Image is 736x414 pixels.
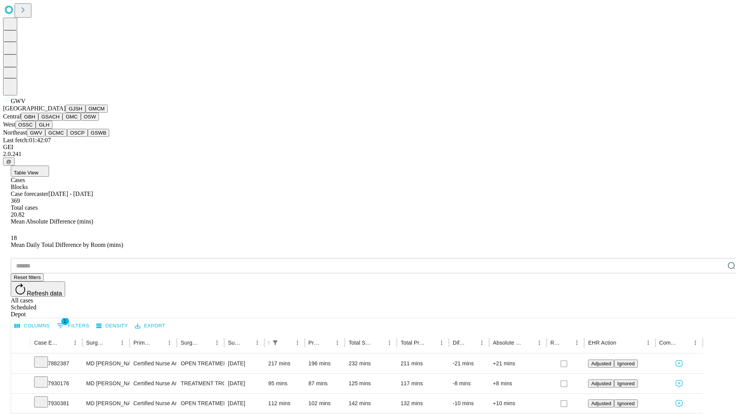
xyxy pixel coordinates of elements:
[453,354,485,373] div: -21 mins
[88,129,110,137] button: GSWB
[59,337,70,348] button: Sort
[181,340,200,346] div: Surgery Name
[534,337,545,348] button: Menu
[348,354,393,373] div: 232 mins
[617,337,628,348] button: Sort
[373,337,384,348] button: Sort
[34,374,79,393] div: 7930176
[453,340,465,346] div: Difference
[384,337,395,348] button: Menu
[48,191,93,197] span: [DATE] - [DATE]
[591,381,611,386] span: Adjusted
[11,197,20,204] span: 369
[268,394,301,413] div: 112 mins
[228,354,261,373] div: [DATE]
[11,235,17,241] span: 18
[45,129,67,137] button: GCMC
[617,401,634,406] span: Ignored
[228,340,240,346] div: Surgery Date
[3,105,66,112] span: [GEOGRAPHIC_DATA]
[268,374,301,393] div: 95 mins
[321,337,332,348] button: Sort
[309,354,341,373] div: 196 mins
[270,337,281,348] div: 1 active filter
[201,337,212,348] button: Sort
[11,98,25,104] span: GWV
[11,211,25,218] span: 20.82
[466,337,476,348] button: Sort
[13,320,52,332] button: Select columns
[591,401,611,406] span: Adjusted
[15,121,36,129] button: OSSC
[561,337,572,348] button: Sort
[181,394,220,413] div: OPEN TREATMENT [MEDICAL_DATA] INTERMEDULLARY ROD
[401,340,425,346] div: Total Predicted Duration
[3,158,15,166] button: @
[493,354,543,373] div: +21 mins
[614,379,637,388] button: Ignored
[15,397,26,411] button: Expand
[21,113,38,121] button: GBH
[27,129,45,137] button: GWV
[86,394,126,413] div: MD [PERSON_NAME] [PERSON_NAME] Md
[133,394,173,413] div: Certified Nurse Anesthetist
[66,105,85,113] button: GJSH
[14,170,38,176] span: Table View
[476,337,487,348] button: Menu
[133,354,173,373] div: Certified Nurse Anesthetist
[332,337,343,348] button: Menu
[70,337,80,348] button: Menu
[591,361,611,366] span: Adjusted
[3,113,21,120] span: Central
[133,374,173,393] div: Certified Nurse Anesthetist
[614,399,637,407] button: Ignored
[11,166,49,177] button: Table View
[3,144,733,151] div: GEI
[493,374,543,393] div: +8 mins
[15,357,26,371] button: Expand
[268,354,301,373] div: 217 mins
[34,340,58,346] div: Case Epic Id
[34,354,79,373] div: 7882387
[86,374,126,393] div: MD [PERSON_NAME] [PERSON_NAME] Md
[588,379,614,388] button: Adjusted
[268,340,269,346] div: Scheduled In Room Duration
[14,274,41,280] span: Reset filters
[659,340,678,346] div: Comments
[617,381,634,386] span: Ignored
[690,337,701,348] button: Menu
[15,377,26,391] button: Expand
[11,204,38,211] span: Total cases
[401,354,445,373] div: 211 mins
[588,340,616,346] div: EHR Action
[117,337,128,348] button: Menu
[572,337,582,348] button: Menu
[86,340,105,346] div: Surgeon Name
[588,360,614,368] button: Adjusted
[86,354,126,373] div: MD [PERSON_NAME] [PERSON_NAME] Md
[11,281,65,297] button: Refresh data
[34,394,79,413] div: 7930381
[523,337,534,348] button: Sort
[81,113,99,121] button: OSW
[309,374,341,393] div: 87 mins
[436,337,447,348] button: Menu
[550,340,560,346] div: Resolved in EHR
[228,394,261,413] div: [DATE]
[181,374,220,393] div: TREATMENT TROCHANTERIC [MEDICAL_DATA] FRACTURE INTERMEDULLARY ROD
[61,317,69,325] span: 1
[36,121,52,129] button: GLH
[27,290,62,297] span: Refresh data
[133,340,153,346] div: Primary Service
[401,394,445,413] div: 132 mins
[212,337,222,348] button: Menu
[106,337,117,348] button: Sort
[153,337,164,348] button: Sort
[453,374,485,393] div: -8 mins
[3,151,733,158] div: 2.0.241
[3,137,51,143] span: Last fetch: 01:42:07
[493,340,522,346] div: Absolute Difference
[453,394,485,413] div: -10 mins
[62,113,80,121] button: GMC
[493,394,543,413] div: +10 mins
